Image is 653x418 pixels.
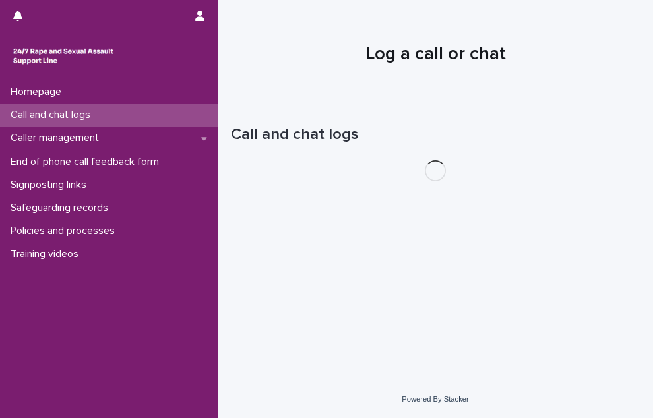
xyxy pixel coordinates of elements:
a: Powered By Stacker [402,395,468,403]
p: Safeguarding records [5,202,119,214]
p: Homepage [5,86,72,98]
p: End of phone call feedback form [5,156,170,168]
p: Call and chat logs [5,109,101,121]
p: Policies and processes [5,225,125,237]
img: rhQMoQhaT3yELyF149Cw [11,43,116,69]
p: Signposting links [5,179,97,191]
p: Caller management [5,132,109,144]
h1: Log a call or chat [231,44,640,66]
h1: Call and chat logs [231,125,640,144]
p: Training videos [5,248,89,260]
